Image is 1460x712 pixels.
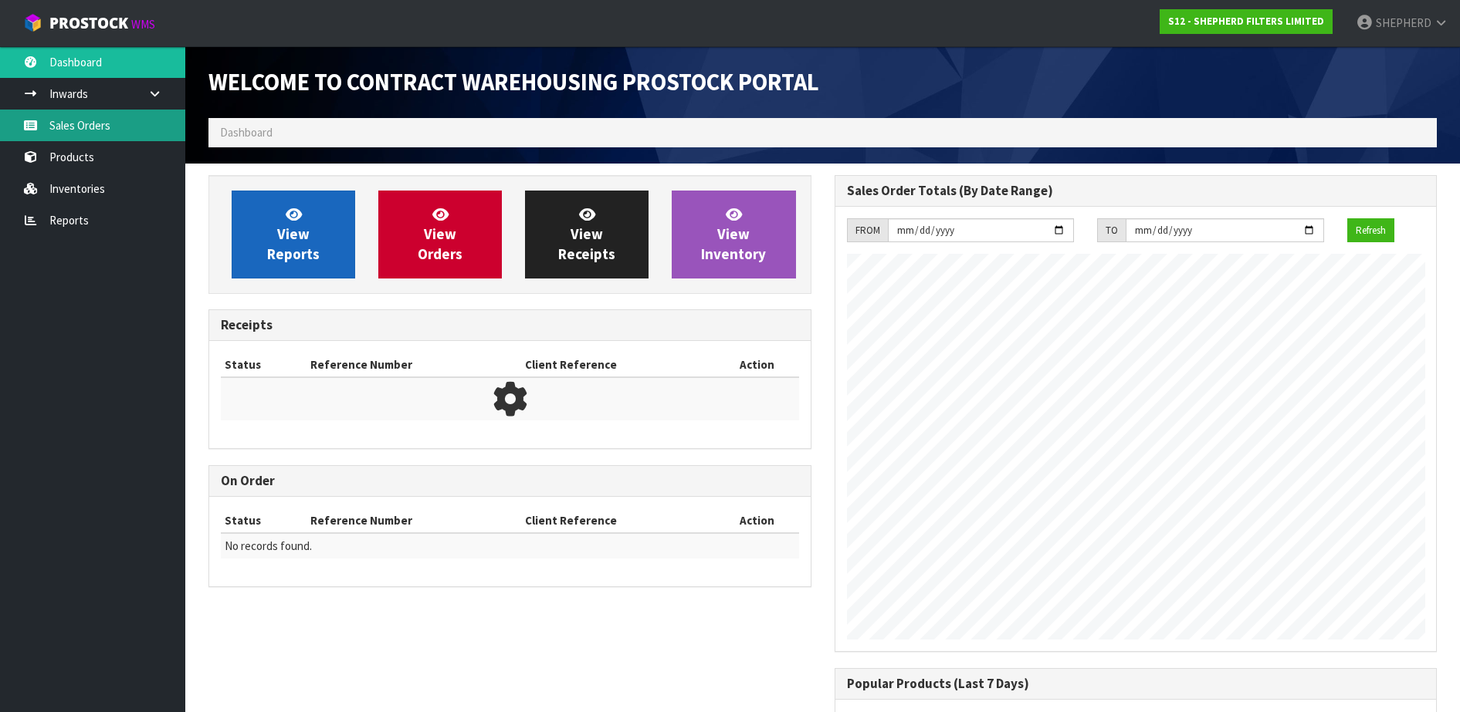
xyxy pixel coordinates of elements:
span: View Orders [418,205,462,263]
div: FROM [847,218,888,243]
h3: Receipts [221,318,799,332]
th: Action [716,353,799,377]
small: WMS [131,17,155,32]
span: Dashboard [220,125,273,140]
a: ViewReceipts [525,191,649,278]
strong: S12 - SHEPHERD FILTERS LIMITED [1168,15,1324,28]
th: Reference Number [307,353,521,377]
span: Welcome to Contract Warehousing ProStock Portal [208,67,819,96]
th: Client Reference [521,508,716,533]
button: Refresh [1347,218,1394,243]
span: View Inventory [701,205,766,263]
th: Reference Number [307,508,521,533]
h3: Sales Order Totals (By Date Range) [847,184,1425,198]
span: View Receipts [558,205,615,263]
a: ViewReports [232,191,355,278]
a: ViewInventory [672,191,795,278]
h3: On Order [221,474,799,488]
th: Status [221,353,307,377]
h3: Popular Products (Last 7 Days) [847,677,1425,691]
span: View Reports [267,205,320,263]
th: Status [221,508,307,533]
span: SHEPHERD [1376,15,1431,30]
td: No records found. [221,533,799,558]
span: ProStock [49,13,128,33]
th: Action [716,508,799,533]
th: Client Reference [521,353,716,377]
div: TO [1097,218,1126,243]
a: ViewOrders [378,191,502,278]
img: cube-alt.png [23,13,42,32]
